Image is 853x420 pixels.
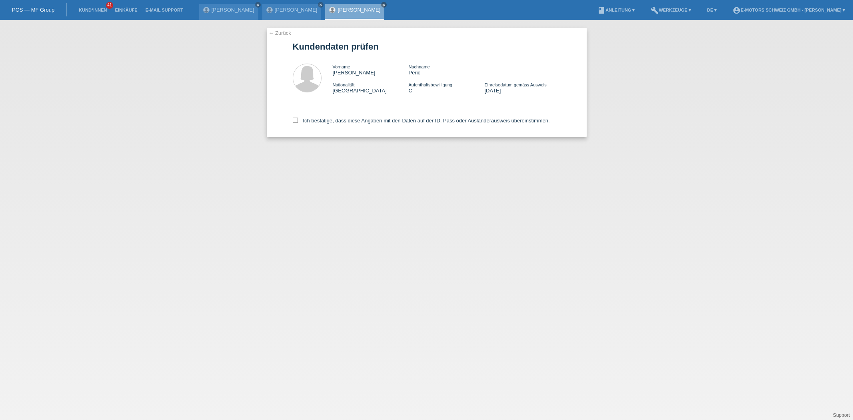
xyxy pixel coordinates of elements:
[408,64,484,76] div: Peric
[212,7,254,13] a: [PERSON_NAME]
[338,7,380,13] a: [PERSON_NAME]
[408,64,429,69] span: Nachname
[651,6,659,14] i: build
[75,8,111,12] a: Kund*innen
[408,82,484,94] div: C
[333,64,409,76] div: [PERSON_NAME]
[593,8,639,12] a: bookAnleitung ▾
[269,30,291,36] a: ← Zurück
[703,8,721,12] a: DE ▾
[647,8,695,12] a: buildWerkzeuge ▾
[111,8,141,12] a: Einkäufe
[142,8,187,12] a: E-Mail Support
[255,2,261,8] a: close
[256,3,260,7] i: close
[293,118,550,124] label: Ich bestätige, dass diese Angaben mit den Daten auf der ID, Pass oder Ausländerausweis übereinsti...
[293,42,561,52] h1: Kundendaten prüfen
[106,2,113,9] span: 41
[597,6,605,14] i: book
[382,3,386,7] i: close
[729,8,849,12] a: account_circleE-Motors Schweiz GmbH - [PERSON_NAME] ▾
[318,2,324,8] a: close
[12,7,54,13] a: POS — MF Group
[833,412,850,418] a: Support
[484,82,560,94] div: [DATE]
[333,82,409,94] div: [GEOGRAPHIC_DATA]
[381,2,387,8] a: close
[319,3,323,7] i: close
[275,7,318,13] a: [PERSON_NAME]
[333,64,350,69] span: Vorname
[408,82,452,87] span: Aufenthaltsbewilligung
[333,82,355,87] span: Nationalität
[733,6,741,14] i: account_circle
[484,82,546,87] span: Einreisedatum gemäss Ausweis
